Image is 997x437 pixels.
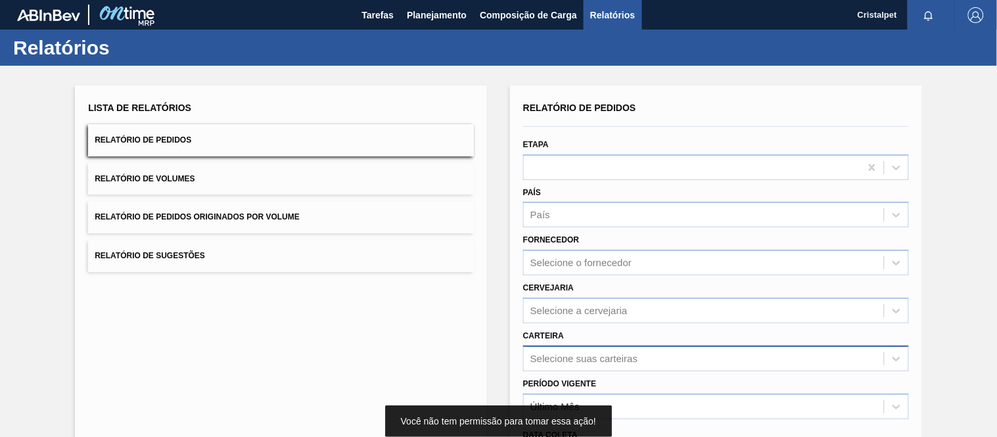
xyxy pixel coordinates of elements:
[523,188,541,197] label: País
[530,353,638,364] div: Selecione suas carteiras
[95,174,195,183] span: Relatório de Volumes
[407,7,467,23] span: Planejamento
[480,7,577,23] span: Composição de Carga
[95,251,205,260] span: Relatório de Sugestões
[530,258,632,269] div: Selecione o fornecedor
[523,235,579,244] label: Fornecedor
[361,7,394,23] span: Tarefas
[523,379,596,388] label: Período Vigente
[88,201,474,233] button: Relatório de Pedidos Originados por Volume
[95,135,191,145] span: Relatório de Pedidos
[401,416,596,426] span: Você não tem permissão para tomar essa ação!
[523,331,564,340] label: Carteira
[523,140,549,149] label: Etapa
[530,305,628,316] div: Selecione a cervejaria
[530,210,550,221] div: País
[590,7,635,23] span: Relatórios
[908,6,950,24] button: Notificações
[523,283,574,292] label: Cervejaria
[523,103,636,113] span: Relatório de Pedidos
[88,103,191,113] span: Lista de Relatórios
[968,7,984,23] img: Logout
[88,240,474,272] button: Relatório de Sugestões
[530,401,580,412] div: Último Mês
[17,9,80,21] img: TNhmsLtSVTkK8tSr43FrP2fwEKptu5GPRR3wAAAABJRU5ErkJggg==
[88,124,474,156] button: Relatório de Pedidos
[95,212,300,221] span: Relatório de Pedidos Originados por Volume
[13,40,246,55] h1: Relatórios
[88,163,474,195] button: Relatório de Volumes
